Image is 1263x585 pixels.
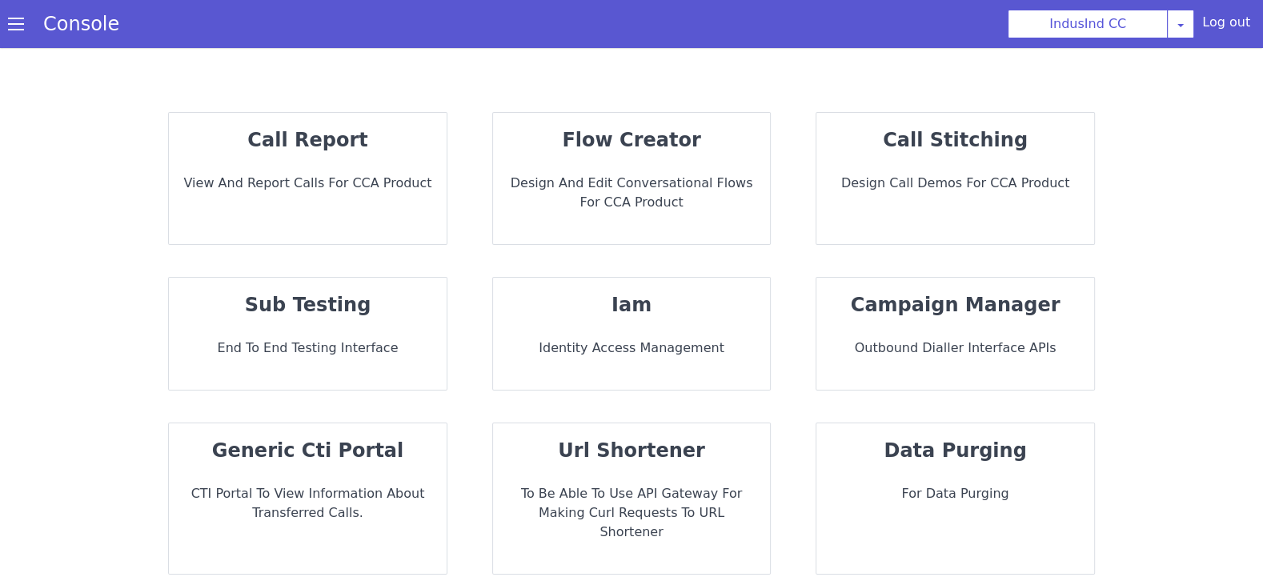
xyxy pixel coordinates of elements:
p: To be able to use API Gateway for making curl requests to URL Shortener [506,484,758,542]
p: End to End Testing Interface [182,339,434,358]
strong: generic cti portal [212,439,403,462]
strong: sub testing [245,294,371,316]
strong: url shortener [558,439,705,462]
a: Console [24,13,138,35]
p: View and report calls for CCA Product [182,174,434,193]
strong: data purging [884,439,1026,462]
p: Identity Access Management [506,339,758,358]
strong: flow creator [562,129,700,151]
div: Log out [1202,13,1250,38]
strong: call report [247,129,367,151]
p: Design call demos for CCA Product [829,174,1081,193]
p: Design and Edit Conversational flows for CCA Product [506,174,758,212]
strong: campaign manager [851,294,1061,316]
strong: call stitching [883,129,1028,151]
p: For data purging [829,484,1081,503]
button: IndusInd CC [1008,10,1168,38]
strong: iam [611,294,652,316]
p: CTI portal to view information about transferred Calls. [182,484,434,523]
p: Outbound dialler interface APIs [829,339,1081,358]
